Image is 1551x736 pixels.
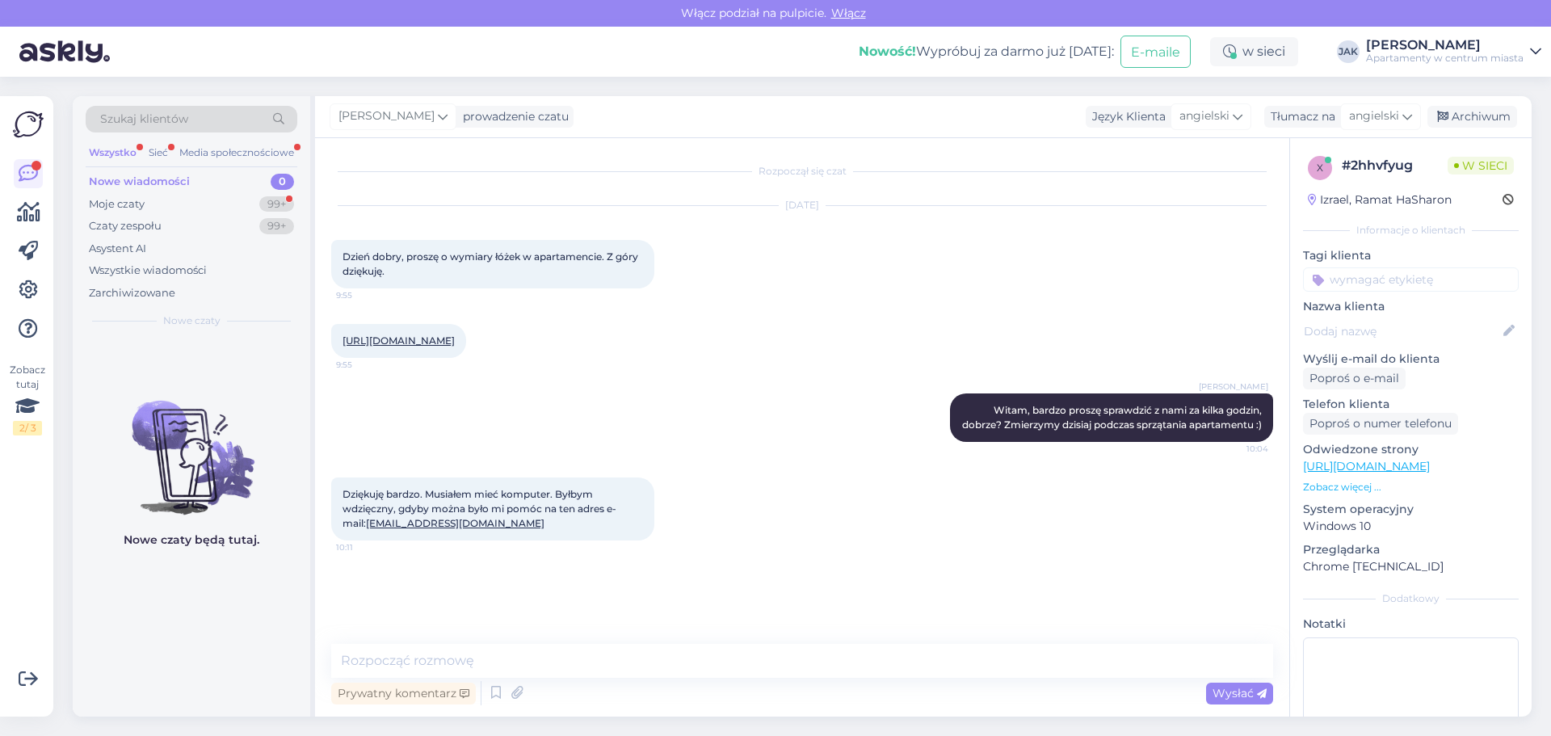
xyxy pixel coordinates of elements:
font: JAK [1339,45,1358,57]
font: Wyślij e-mail do klienta [1303,351,1440,366]
font: Rozpoczął się czat [759,165,847,177]
font: Nowe czaty [163,314,221,326]
font: [PERSON_NAME] [1366,37,1481,53]
font: Witam, bardzo proszę sprawdzić z nami za kilka godzin, dobrze? Zmierzymy dzisiaj podczas sprzątan... [962,404,1264,431]
font: Czaty zespołu [89,219,162,232]
font: Zarchiwizowane [89,286,175,299]
a: [URL][DOMAIN_NAME] [1303,459,1430,473]
font: 2hhvfyug [1351,158,1413,173]
font: Zobacz więcej ... [1303,481,1381,493]
font: angielski [1349,108,1399,123]
font: / 3 [25,422,36,434]
font: Informacje o klientach [1356,224,1465,236]
font: Dodatkowy [1382,592,1440,604]
font: Prywatny komentarz [338,686,456,700]
font: Włącz [831,6,866,20]
font: 10:04 [1246,444,1268,454]
font: Moje czaty [89,197,145,210]
a: [EMAIL_ADDRESS][DOMAIN_NAME] [366,517,544,529]
font: Zobacz tutaj [10,364,45,390]
font: Nowe wiadomości [89,175,190,187]
font: Windows 10 [1303,519,1371,533]
font: System operacyjny [1303,502,1414,516]
font: Apartamenty w centrum miasta [1366,52,1524,64]
font: 99+ [267,197,286,210]
font: Asystent AI [89,242,146,254]
font: 9:55 [336,290,352,301]
font: Media społecznościowe [179,146,294,158]
font: Chrome [TECHNICAL_ID] [1303,559,1444,574]
font: Izrael, Ramat HaSharon [1320,192,1452,207]
font: W sieci [1462,158,1507,173]
font: Telefon klienta [1303,397,1389,411]
input: wymagać etykietę [1303,267,1519,292]
font: # [1342,158,1351,173]
font: Nowe czaty będą tutaj. [124,532,259,547]
font: Sieć [149,146,168,158]
font: angielski [1179,108,1229,123]
font: 99+ [267,219,286,232]
font: Dziękuję bardzo. Musiałem mieć komputer. Byłbym wdzięczny, gdyby można było mi pomóc na ten adres... [343,488,616,529]
font: Dzień dobry, proszę o wymiary łóżek w apartamencie. Z góry dziękuję. [343,250,641,277]
font: Język Klienta [1092,109,1166,124]
font: Notatki [1303,616,1346,631]
a: [PERSON_NAME]Apartamenty w centrum miasta [1366,39,1541,65]
font: Poproś o numer telefonu [1309,416,1452,431]
font: Tagi klienta [1303,248,1371,263]
font: [DATE] [785,199,819,211]
button: E-maile [1120,36,1191,67]
font: X [1317,162,1323,174]
font: 2 [19,422,25,434]
font: Wszystko [89,146,137,158]
font: 10:11 [336,542,353,553]
input: Dodaj nazwę [1304,322,1500,340]
font: Archiwum [1452,109,1511,124]
a: [URL][DOMAIN_NAME] [343,334,455,347]
font: Wszystkie wiadomości [89,263,207,276]
font: Odwiedzone strony [1303,442,1419,456]
font: w sieci [1242,44,1285,59]
font: 0 [279,175,286,187]
font: E-maile [1131,44,1180,60]
font: [PERSON_NAME] [1199,381,1268,392]
font: [PERSON_NAME] [338,108,435,123]
font: Nazwa klienta [1303,299,1385,313]
img: Brak czatów [73,372,310,517]
font: Nowość! [859,44,916,59]
font: Tłumacz na [1271,109,1335,124]
font: Wysłać [1213,686,1254,700]
font: prowadzenie czatu [463,109,569,124]
img: Logo Askly [13,109,44,140]
font: 9:55 [336,360,352,370]
font: Poproś o e-mail [1309,371,1399,385]
font: Wypróbuj za darmo już [DATE]: [916,44,1114,59]
font: Włącz podział na pulpicie. [681,6,826,20]
font: Szukaj klientów [100,111,188,126]
font: Przeglądarka [1303,542,1380,557]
